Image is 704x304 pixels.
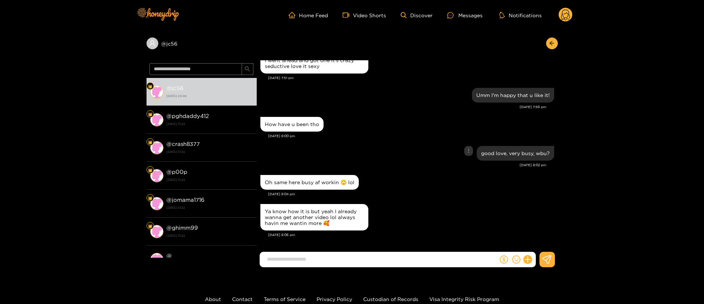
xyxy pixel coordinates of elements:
a: Custodian of Records [363,296,418,302]
div: Umm I'm happy that u like it! [476,92,550,98]
img: Fan Level [148,140,152,144]
span: video-camera [343,12,353,18]
span: arrow-left [549,40,555,47]
strong: [DATE] 20:06 [166,93,253,99]
div: [DATE] 7:51 pm [268,75,554,81]
div: [DATE] 8:02 pm [260,162,546,168]
img: conversation [150,225,163,238]
div: Sep. 18, 7:58 pm [472,88,554,103]
strong: @ [166,253,172,259]
div: Oh same here busy af workin 🙄 lol [265,179,354,185]
div: Messages [447,11,483,19]
a: Visa Integrity Risk Program [429,296,499,302]
strong: @ ghimm99 [166,225,198,231]
div: [DATE] 8:06 pm [268,232,554,237]
button: search [242,63,253,75]
img: conversation [150,169,163,182]
strong: @ jomama1716 [166,197,205,203]
strong: [DATE] 13:22 [166,149,253,155]
span: home [289,12,299,18]
div: Sep. 18, 8:00 pm [260,117,324,132]
strong: @ pghdaddy412 [166,113,209,119]
div: Ya know how it is but yeah I already wanna get another video lol always havin me wantin more 🥰 [265,208,364,226]
a: Contact [232,296,253,302]
img: conversation [150,197,163,210]
img: Fan Level [148,168,152,172]
div: @jc56 [147,37,257,49]
div: I went ahead and got one it’s crazy seductive love it sexy [265,57,364,69]
img: conversation [150,253,163,266]
div: Sep. 18, 8:06 pm [260,204,368,230]
strong: [DATE] 13:22 [166,204,253,211]
button: dollar [498,254,509,265]
strong: @ jc56 [166,85,184,91]
div: good love, very busy, wbu? [481,150,550,156]
span: dollar [500,255,508,264]
div: [DATE] 7:58 pm [260,104,546,110]
img: conversation [150,85,163,99]
strong: [DATE] 13:22 [166,232,253,239]
img: Fan Level [148,84,152,89]
a: Video Shorts [343,12,386,18]
img: Fan Level [148,196,152,200]
span: user [149,40,156,47]
img: conversation [150,113,163,126]
strong: [DATE] 13:22 [166,176,253,183]
div: [DATE] 8:04 pm [268,192,554,197]
span: smile [512,255,520,264]
img: Fan Level [148,224,152,228]
span: search [245,66,250,72]
strong: @ p00p [166,169,187,175]
a: About [205,296,221,302]
button: Notifications [497,11,544,19]
a: Terms of Service [264,296,306,302]
div: Sep. 18, 7:51 pm [260,53,368,74]
a: Home Feed [289,12,328,18]
div: Sep. 18, 8:02 pm [477,146,554,161]
div: Sep. 18, 8:04 pm [260,175,359,190]
a: Privacy Policy [317,296,352,302]
img: Fan Level [148,112,152,117]
div: How have u been tho [265,121,319,127]
strong: [DATE] 13:22 [166,121,253,127]
strong: @ crash8377 [166,141,200,147]
a: Discover [401,12,433,18]
div: [DATE] 8:00 pm [268,133,554,139]
span: more [466,148,471,153]
button: arrow-left [546,37,558,49]
img: conversation [150,141,163,154]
